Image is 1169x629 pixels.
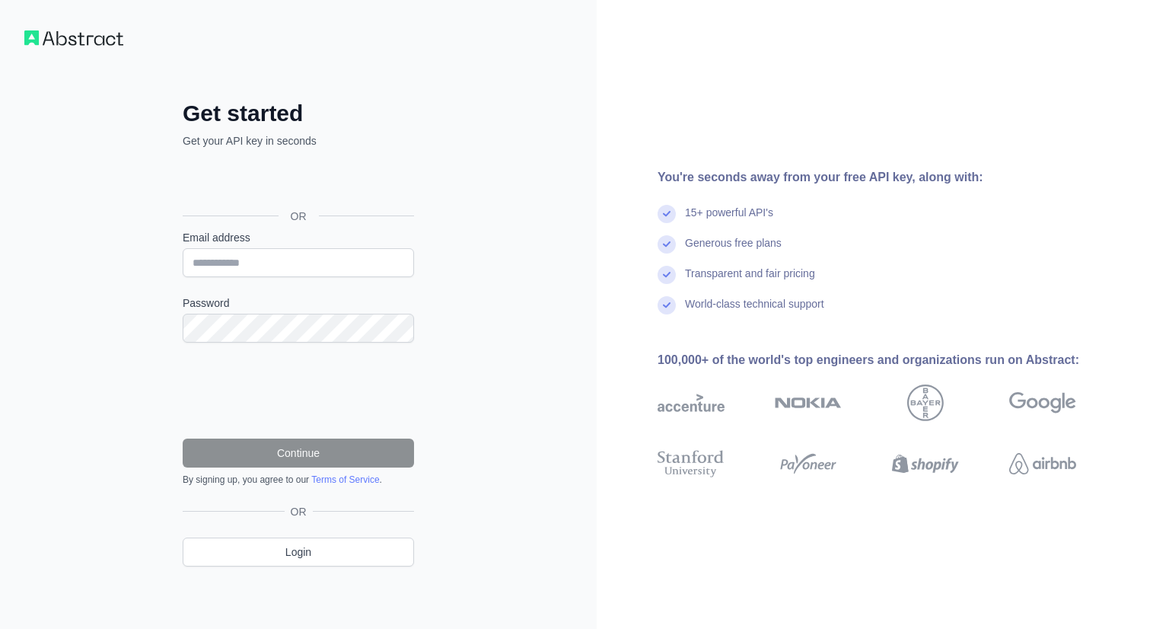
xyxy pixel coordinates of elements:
[685,235,782,266] div: Generous free plans
[183,361,414,420] iframe: reCAPTCHA
[907,385,944,421] img: bayer
[183,100,414,127] h2: Get started
[24,30,123,46] img: Workflow
[183,538,414,567] a: Login
[183,295,414,311] label: Password
[658,447,725,481] img: stanford university
[685,266,815,296] div: Transparent and fair pricing
[685,296,824,327] div: World-class technical support
[658,235,676,254] img: check mark
[183,230,414,245] label: Email address
[658,266,676,284] img: check mark
[285,504,313,519] span: OR
[658,351,1125,369] div: 100,000+ of the world's top engineers and organizations run on Abstract:
[658,296,676,314] img: check mark
[279,209,319,224] span: OR
[183,474,414,486] div: By signing up, you agree to our .
[658,385,725,421] img: accenture
[658,205,676,223] img: check mark
[311,474,379,485] a: Terms of Service
[183,133,414,148] p: Get your API key in seconds
[175,165,419,199] iframe: Sign in with Google Button
[685,205,773,235] div: 15+ powerful API's
[775,447,842,481] img: payoneer
[183,439,414,468] button: Continue
[892,447,959,481] img: shopify
[775,385,842,421] img: nokia
[658,168,1125,187] div: You're seconds away from your free API key, along with:
[1009,385,1076,421] img: google
[1009,447,1076,481] img: airbnb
